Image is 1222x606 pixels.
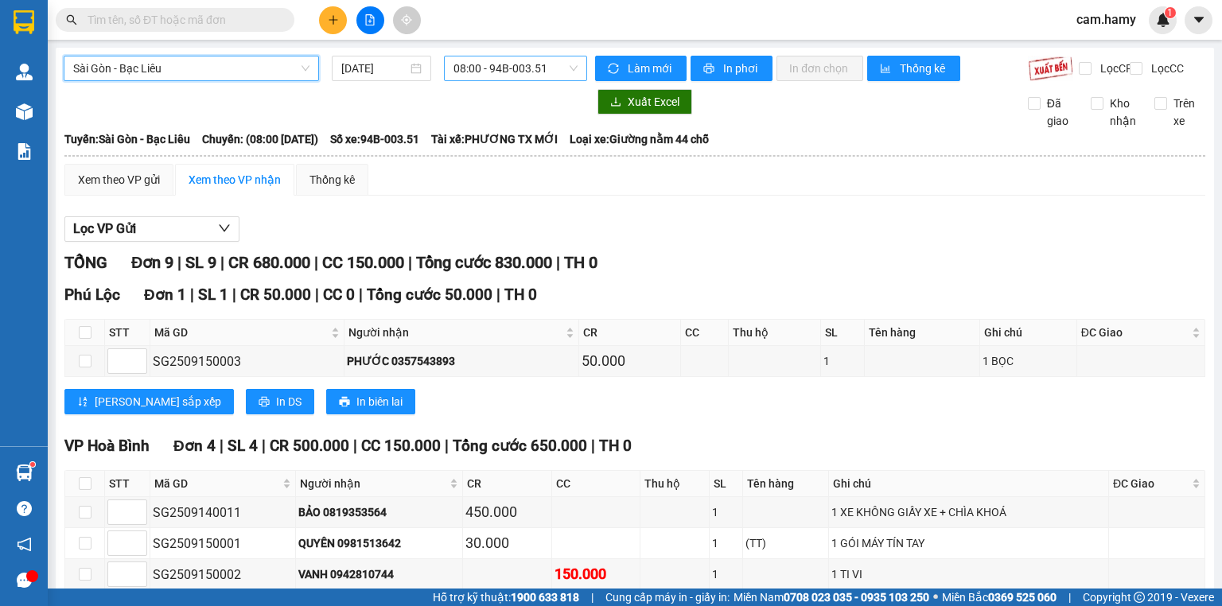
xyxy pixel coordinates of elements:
div: 1 XE KHÔNG GIẤY XE + CHÌA KHOÁ [831,503,1106,521]
span: | [232,286,236,304]
span: notification [17,537,32,552]
img: warehouse-icon [16,464,33,481]
img: 9k= [1028,56,1073,81]
th: Ghi chú [829,471,1109,497]
button: plus [319,6,347,34]
div: VANH 0942810744 [298,565,461,583]
span: | [1068,589,1071,606]
span: TH 0 [599,437,632,455]
button: In đơn chọn [776,56,863,81]
th: Ghi chú [980,320,1077,346]
div: SG2509150001 [153,534,293,554]
span: | [496,286,500,304]
button: Lọc VP Gửi [64,216,239,242]
th: Thu hộ [729,320,821,346]
span: CC 150.000 [361,437,441,455]
span: Phú Lộc [64,286,120,304]
span: Sài Gòn - Bạc Liêu [73,56,309,80]
span: Người nhận [348,324,562,341]
span: | [315,286,319,304]
th: Tên hàng [743,471,829,497]
span: printer [259,396,270,409]
span: 1 [1167,7,1173,18]
span: search [66,14,77,25]
button: downloadXuất Excel [597,89,692,115]
sup: 1 [1165,7,1176,18]
span: cam.hamy [1064,10,1149,29]
div: 50.000 [582,350,678,372]
span: Lọc CR [1094,60,1135,77]
span: TH 0 [504,286,537,304]
strong: 1900 633 818 [511,591,579,604]
span: aim [401,14,412,25]
span: ĐC Giao [1081,324,1189,341]
span: 08:00 - 94B-003.51 [453,56,578,80]
span: Người nhận [300,475,447,492]
span: | [556,253,560,272]
span: Mã GD [154,475,279,492]
td: SG2509150003 [150,346,344,377]
th: STT [105,320,150,346]
span: Đơn 9 [131,253,173,272]
img: warehouse-icon [16,103,33,120]
span: down [218,222,231,235]
strong: 0708 023 035 - 0935 103 250 [784,591,929,604]
div: Xem theo VP gửi [78,171,160,188]
span: CC 150.000 [322,253,404,272]
div: 1 TI VI [831,565,1106,583]
span: [PERSON_NAME] sắp xếp [95,393,221,410]
span: | [445,437,449,455]
div: SG2509140011 [153,503,293,522]
span: | [408,253,412,272]
button: bar-chartThống kê [867,56,960,81]
div: 1 [712,503,740,521]
span: Lọc VP Gửi [73,219,136,239]
span: ĐC Giao [1113,475,1189,492]
button: syncLàm mới [595,56,687,81]
span: SL 1 [198,286,228,304]
div: 450.000 [465,501,549,523]
th: CC [552,471,641,497]
span: Số xe: 94B-003.51 [330,130,419,148]
span: Cung cấp máy in - giấy in: [605,589,730,606]
button: printerIn phơi [691,56,773,81]
div: BẢO 0819353564 [298,503,461,521]
span: | [591,589,593,606]
span: file-add [364,14,376,25]
span: Đơn 4 [173,437,216,455]
td: SG2509140011 [150,497,296,528]
button: file-add [356,6,384,34]
span: | [359,286,363,304]
div: 150.000 [555,563,638,585]
span: Đã giao [1041,95,1080,130]
div: 1 [712,565,740,583]
span: Làm mới [628,60,674,77]
span: | [262,437,266,455]
span: TỔNG [64,253,107,272]
img: icon-new-feature [1156,13,1170,27]
div: 1 [712,534,740,552]
img: solution-icon [16,143,33,160]
div: 1 BỌC [983,352,1074,370]
span: question-circle [17,501,32,516]
span: sort-ascending [77,396,88,409]
span: Mã GD [154,324,328,341]
span: sync [608,63,621,76]
span: Miền Bắc [942,589,1057,606]
span: In biên lai [356,393,403,410]
span: In DS [276,393,302,410]
span: caret-down [1192,13,1206,27]
b: Tuyến: Sài Gòn - Bạc Liêu [64,133,190,146]
span: CC 0 [323,286,355,304]
div: 1 GÓI MÁY TÍN TAY [831,534,1106,552]
span: plus [328,14,339,25]
div: 1 [823,352,862,370]
div: SG2509150003 [153,352,341,371]
td: SG2509150002 [150,559,296,590]
button: caret-down [1185,6,1212,34]
span: | [177,253,181,272]
span: Chuyến: (08:00 [DATE]) [202,130,318,148]
span: printer [703,63,717,76]
span: | [353,437,357,455]
th: SL [821,320,866,346]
